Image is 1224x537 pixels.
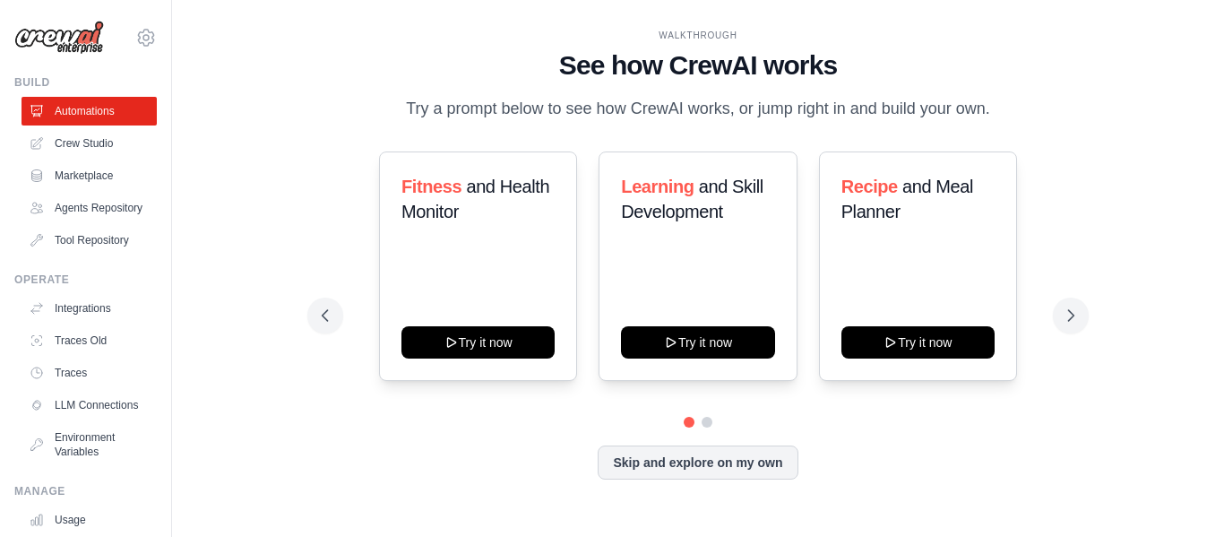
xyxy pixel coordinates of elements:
[22,161,157,190] a: Marketplace
[401,177,549,221] span: and Health Monitor
[621,326,774,359] button: Try it now
[22,226,157,255] a: Tool Repository
[841,326,995,359] button: Try it now
[401,177,461,196] span: Fitness
[22,359,157,387] a: Traces
[22,97,157,126] a: Automations
[22,391,157,420] a: LLM Connections
[14,484,157,498] div: Manage
[841,177,973,221] span: and Meal Planner
[598,446,797,480] button: Skip and explore on my own
[322,49,1074,82] h1: See how CrewAI works
[322,29,1074,42] div: WALKTHROUGH
[22,194,157,222] a: Agents Repository
[14,273,157,287] div: Operate
[397,96,999,122] p: Try a prompt below to see how CrewAI works, or jump right in and build your own.
[841,177,898,196] span: Recipe
[14,75,157,90] div: Build
[621,177,763,221] span: and Skill Development
[401,326,555,359] button: Try it now
[22,294,157,323] a: Integrations
[22,326,157,355] a: Traces Old
[22,129,157,158] a: Crew Studio
[14,21,104,55] img: Logo
[22,423,157,466] a: Environment Variables
[22,506,157,534] a: Usage
[621,177,694,196] span: Learning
